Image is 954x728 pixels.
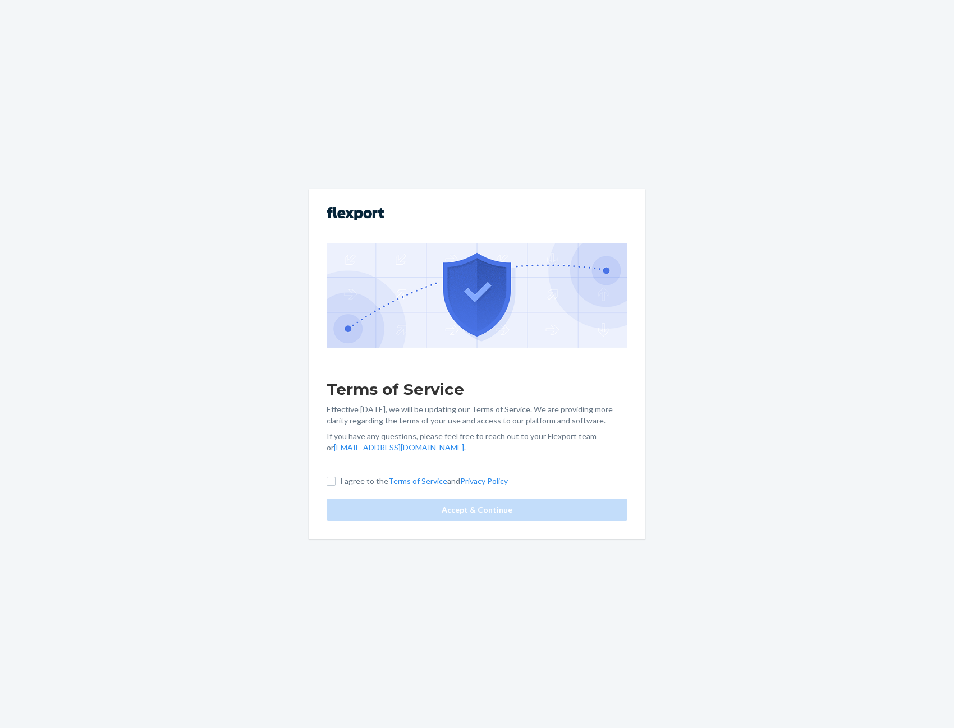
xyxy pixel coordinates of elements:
[327,207,384,220] img: Flexport logo
[340,476,508,487] p: I agree to the and
[327,431,627,453] p: If you have any questions, please feel free to reach out to your Flexport team or .
[327,499,627,521] button: Accept & Continue
[388,476,447,486] a: Terms of Service
[460,476,508,486] a: Privacy Policy
[327,379,627,399] h1: Terms of Service
[327,477,336,486] input: I agree to theTerms of ServiceandPrivacy Policy
[327,243,627,347] img: GDPR Compliance
[334,443,464,452] a: [EMAIL_ADDRESS][DOMAIN_NAME]
[327,404,627,426] p: Effective [DATE], we will be updating our Terms of Service. We are providing more clarity regardi...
